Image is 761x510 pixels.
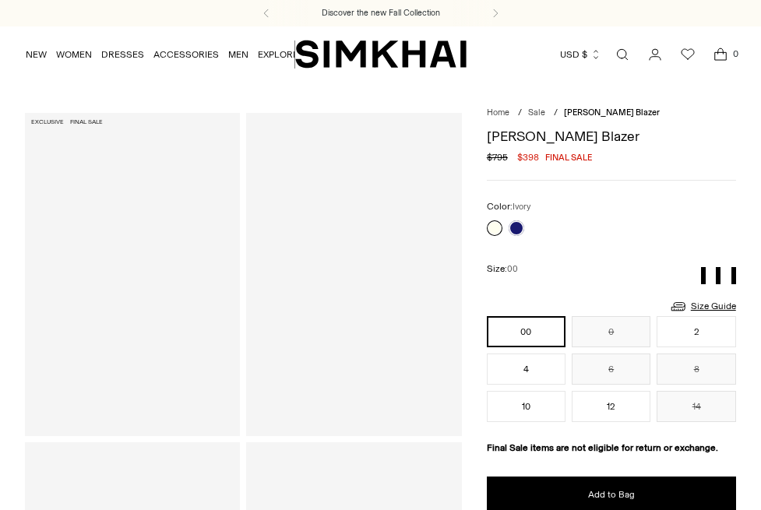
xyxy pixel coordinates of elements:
[101,37,144,72] a: DRESSES
[672,39,703,70] a: Wishlist
[487,353,565,385] button: 4
[487,107,509,118] a: Home
[487,107,736,120] nav: breadcrumbs
[322,7,440,19] a: Discover the new Fall Collection
[528,107,545,118] a: Sale
[513,202,530,212] span: Ivory
[487,391,565,422] button: 10
[728,47,742,61] span: 0
[246,113,461,435] a: Maddix Blazer
[564,107,660,118] span: [PERSON_NAME] Blazer
[153,37,219,72] a: ACCESSORIES
[657,353,735,385] button: 8
[487,316,565,347] button: 00
[639,39,671,70] a: Go to the account page
[705,39,736,70] a: Open cart modal
[572,316,650,347] button: 0
[228,37,248,72] a: MEN
[487,262,518,276] label: Size:
[487,150,508,164] s: $795
[258,37,298,72] a: EXPLORE
[657,391,735,422] button: 14
[25,113,240,435] a: Maddix Blazer
[487,129,736,143] h1: [PERSON_NAME] Blazer
[507,264,518,274] span: 00
[669,297,736,316] a: Size Guide
[554,107,558,120] div: /
[572,391,650,422] button: 12
[487,442,718,453] strong: Final Sale items are not eligible for return or exchange.
[295,39,467,69] a: SIMKHAI
[657,316,735,347] button: 2
[560,37,601,72] button: USD $
[572,353,650,385] button: 6
[517,150,539,164] span: $398
[607,39,638,70] a: Open search modal
[487,199,530,214] label: Color:
[588,488,635,501] span: Add to Bag
[56,37,92,72] a: WOMEN
[26,37,47,72] a: NEW
[518,107,522,120] div: /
